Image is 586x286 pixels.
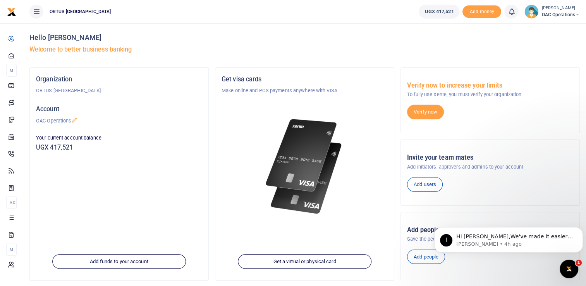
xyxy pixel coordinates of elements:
li: Wallet ballance [416,5,462,19]
li: Ac [6,196,17,209]
p: To fully use Xente, you must verify your organization [407,91,573,98]
a: Add money [462,8,501,14]
h5: Get visa cards [222,76,388,83]
h5: Invite your team mates [407,154,573,162]
p: Make online and POS payments anywhere with VISA [222,87,388,95]
iframe: Intercom notifications message [431,211,586,265]
span: ORTUS [GEOGRAPHIC_DATA] [46,8,114,15]
a: Add people [407,250,445,264]
h5: Organization [36,76,202,83]
a: UGX 417,521 [419,5,459,19]
img: logo-small [7,7,16,17]
small: [PERSON_NAME] [541,5,580,12]
li: Toup your wallet [462,5,501,18]
span: 1 [576,260,582,266]
p: Add initiators, approvers and admins to your account [407,163,573,171]
h5: Verify now to increase your limits [407,82,573,90]
span: UGX 417,521 [424,8,454,16]
img: profile-user [524,5,538,19]
h5: UGX 417,521 [36,144,202,152]
li: M [6,243,17,256]
iframe: Intercom live chat [560,260,578,278]
a: Add users [407,177,443,192]
a: logo-small logo-large logo-large [7,9,16,14]
img: xente-_physical_cards.png [263,113,346,220]
a: Add funds to your account [52,254,186,269]
h5: Add people you pay [407,226,573,234]
p: ORTUS [GEOGRAPHIC_DATA] [36,87,202,95]
a: Get a virtual or physical card [238,254,372,269]
p: Save the people you pay frequently to make it easier [407,235,573,243]
p: OAC Operations [36,117,202,125]
span: OAC Operations [541,11,580,18]
li: M [6,64,17,77]
h4: Hello [PERSON_NAME] [29,33,580,42]
span: Add money [462,5,501,18]
p: Your current account balance [36,134,202,142]
h5: Welcome to better business banking [29,46,580,53]
a: profile-user [PERSON_NAME] OAC Operations [524,5,580,19]
a: Verify now [407,105,444,119]
h5: Account [36,105,202,113]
